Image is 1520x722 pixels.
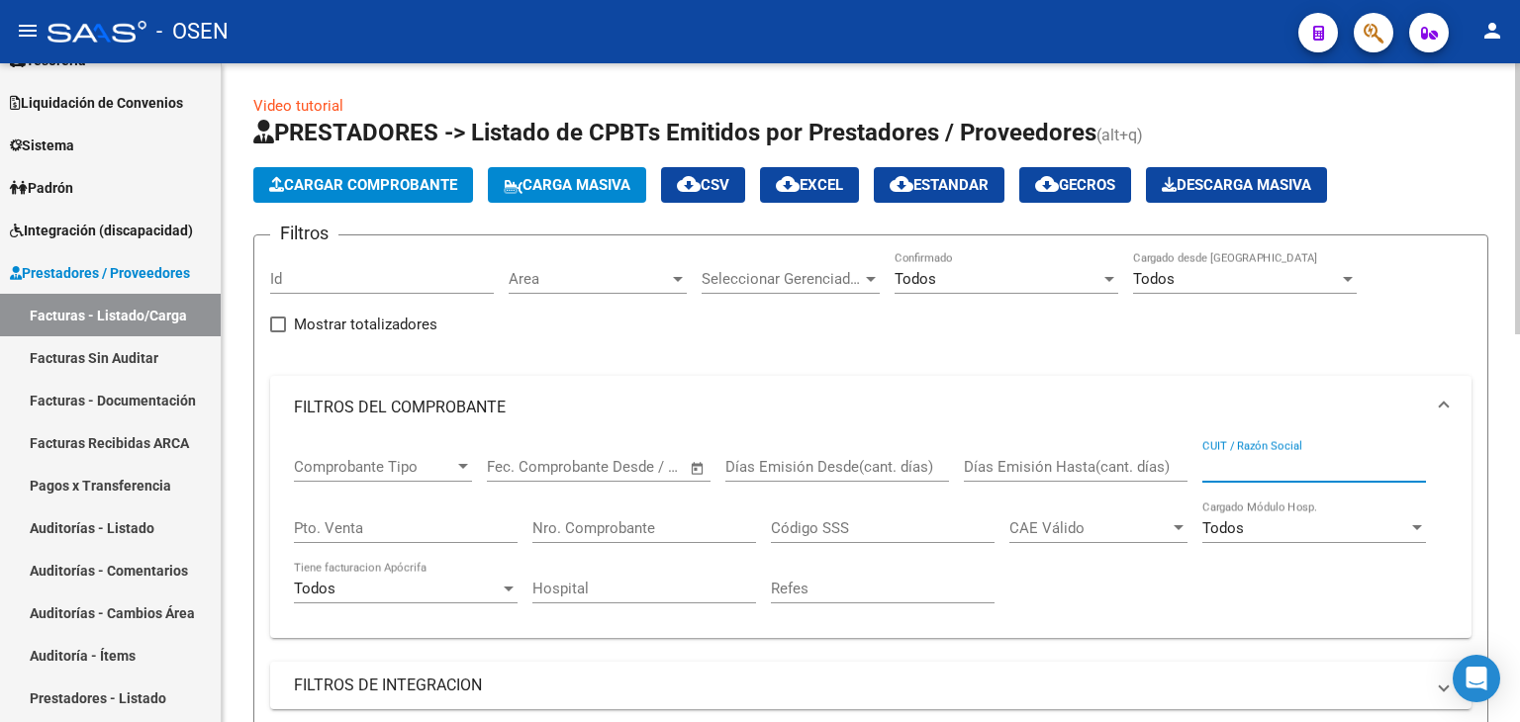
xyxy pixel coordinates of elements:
span: Sistema [10,135,74,156]
span: Cargar Comprobante [269,176,457,194]
span: Todos [1202,519,1244,537]
div: Open Intercom Messenger [1453,655,1500,702]
span: - OSEN [156,10,229,53]
button: Descarga Masiva [1146,167,1327,203]
span: Liquidación de Convenios [10,92,183,114]
a: Video tutorial [253,97,343,115]
mat-icon: cloud_download [890,172,913,196]
span: Comprobante Tipo [294,458,454,476]
span: Estandar [890,176,989,194]
mat-icon: menu [16,19,40,43]
div: FILTROS DEL COMPROBANTE [270,439,1472,638]
span: Padrón [10,177,73,199]
mat-icon: cloud_download [1035,172,1059,196]
button: Cargar Comprobante [253,167,473,203]
app-download-masive: Descarga masiva de comprobantes (adjuntos) [1146,167,1327,203]
button: Gecros [1019,167,1131,203]
button: CSV [661,167,745,203]
mat-panel-title: FILTROS DEL COMPROBANTE [294,397,1424,418]
span: Todos [294,580,335,597]
span: EXCEL [776,176,843,194]
mat-panel-title: FILTROS DE INTEGRACION [294,675,1424,696]
button: EXCEL [760,167,859,203]
span: Todos [1133,270,1175,288]
span: (alt+q) [1096,126,1143,144]
mat-icon: cloud_download [776,172,800,196]
mat-expansion-panel-header: FILTROS DE INTEGRACION [270,662,1472,709]
span: Integración (discapacidad) [10,220,193,241]
span: Prestadores / Proveedores [10,262,190,284]
span: CSV [677,176,729,194]
span: PRESTADORES -> Listado de CPBTs Emitidos por Prestadores / Proveedores [253,119,1096,146]
mat-icon: cloud_download [677,172,701,196]
button: Carga Masiva [488,167,646,203]
span: Mostrar totalizadores [294,313,437,336]
input: Fecha fin [585,458,681,476]
span: Descarga Masiva [1162,176,1311,194]
input: Fecha inicio [487,458,567,476]
mat-icon: person [1480,19,1504,43]
span: CAE Válido [1009,519,1170,537]
button: Estandar [874,167,1004,203]
span: Seleccionar Gerenciador [702,270,862,288]
span: Carga Masiva [504,176,630,194]
mat-expansion-panel-header: FILTROS DEL COMPROBANTE [270,376,1472,439]
span: Gecros [1035,176,1115,194]
button: Open calendar [687,457,710,480]
h3: Filtros [270,220,338,247]
span: Todos [895,270,936,288]
span: Area [509,270,669,288]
